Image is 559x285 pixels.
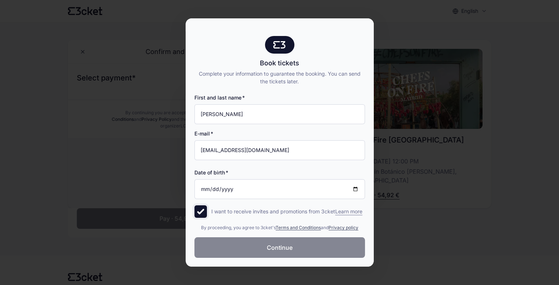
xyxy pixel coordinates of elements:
[194,130,213,137] label: E-mail
[267,243,293,252] span: Continue
[194,169,228,176] label: Date of birth
[194,140,365,160] input: E-mail
[194,179,365,199] input: Date of birth
[335,208,362,215] span: Learn more
[194,104,365,124] input: First and last name
[194,58,365,68] div: Book tickets
[211,208,362,215] p: I want to receive invites and promotions from 3cket
[194,224,365,231] div: By proceeding, you agree to 3cket's and
[194,94,245,101] label: First and last name
[194,237,365,258] button: Continue
[194,70,365,85] div: Complete your information to guarantee the booking. You can send the tickets later.
[276,225,321,230] a: Terms and Conditions
[329,225,358,230] a: Privacy policy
